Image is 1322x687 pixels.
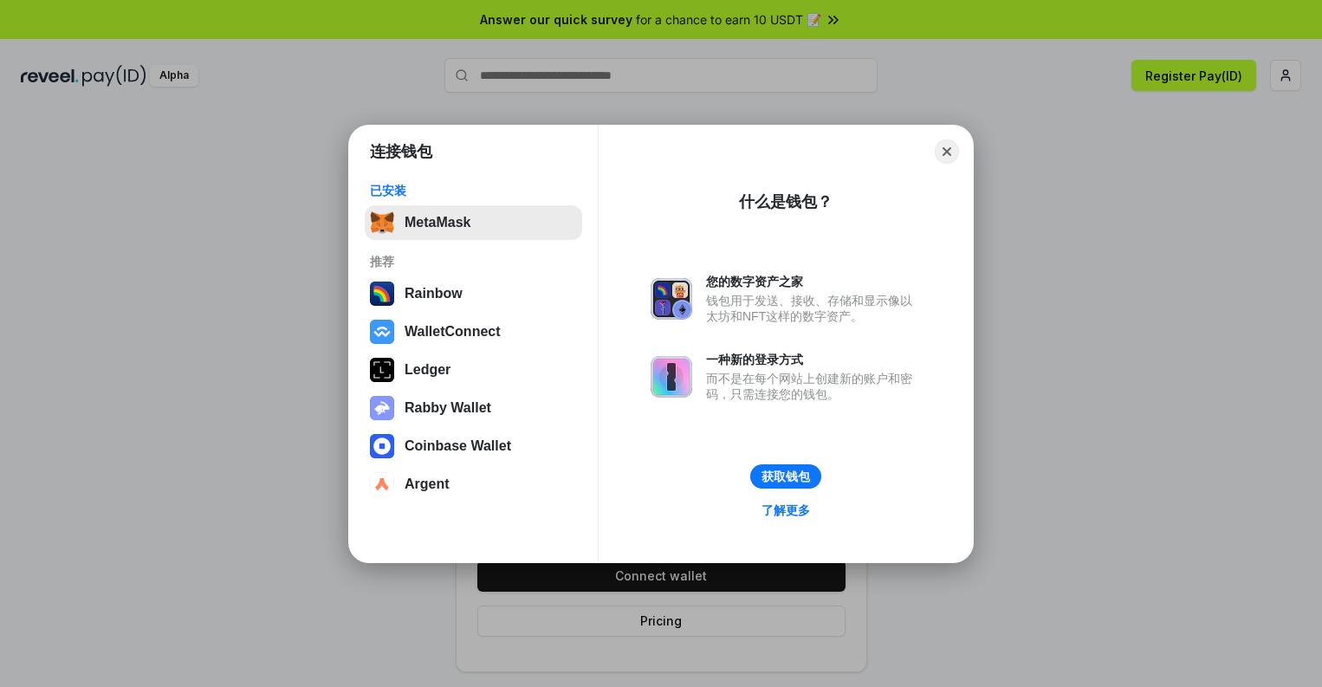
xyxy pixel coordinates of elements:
div: Coinbase Wallet [405,438,511,454]
button: MetaMask [365,205,582,240]
img: svg+xml,%3Csvg%20width%3D%2228%22%20height%3D%2228%22%20viewBox%3D%220%200%2028%2028%22%20fill%3D... [370,472,394,496]
div: 钱包用于发送、接收、存储和显示像以太坊和NFT这样的数字资产。 [706,293,921,324]
img: svg+xml,%3Csvg%20width%3D%2228%22%20height%3D%2228%22%20viewBox%3D%220%200%2028%2028%22%20fill%3D... [370,434,394,458]
button: WalletConnect [365,314,582,349]
div: Ledger [405,362,450,378]
button: Ledger [365,353,582,387]
button: 获取钱包 [750,464,821,489]
div: MetaMask [405,215,470,230]
div: WalletConnect [405,324,501,340]
img: svg+xml,%3Csvg%20xmlns%3D%22http%3A%2F%2Fwww.w3.org%2F2000%2Fsvg%22%20fill%3D%22none%22%20viewBox... [651,356,692,398]
button: Argent [365,467,582,502]
div: 您的数字资产之家 [706,274,921,289]
div: 一种新的登录方式 [706,352,921,367]
div: Rabby Wallet [405,400,491,416]
a: 了解更多 [751,499,820,522]
button: Close [935,139,959,164]
button: Rabby Wallet [365,391,582,425]
div: 而不是在每个网站上创建新的账户和密码，只需连接您的钱包。 [706,371,921,402]
div: 了解更多 [761,502,810,518]
img: svg+xml,%3Csvg%20fill%3D%22none%22%20height%3D%2233%22%20viewBox%3D%220%200%2035%2033%22%20width%... [370,211,394,235]
img: svg+xml,%3Csvg%20xmlns%3D%22http%3A%2F%2Fwww.w3.org%2F2000%2Fsvg%22%20width%3D%2228%22%20height%3... [370,358,394,382]
div: Argent [405,476,450,492]
img: svg+xml,%3Csvg%20xmlns%3D%22http%3A%2F%2Fwww.w3.org%2F2000%2Fsvg%22%20fill%3D%22none%22%20viewBox... [651,278,692,320]
h1: 连接钱包 [370,141,432,162]
button: Rainbow [365,276,582,311]
button: Coinbase Wallet [365,429,582,463]
div: Rainbow [405,286,463,301]
div: 获取钱包 [761,469,810,484]
img: svg+xml,%3Csvg%20width%3D%2228%22%20height%3D%2228%22%20viewBox%3D%220%200%2028%2028%22%20fill%3D... [370,320,394,344]
div: 已安装 [370,183,577,198]
img: svg+xml,%3Csvg%20xmlns%3D%22http%3A%2F%2Fwww.w3.org%2F2000%2Fsvg%22%20fill%3D%22none%22%20viewBox... [370,396,394,420]
img: svg+xml,%3Csvg%20width%3D%22120%22%20height%3D%22120%22%20viewBox%3D%220%200%20120%20120%22%20fil... [370,282,394,306]
div: 什么是钱包？ [739,191,833,212]
div: 推荐 [370,254,577,269]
